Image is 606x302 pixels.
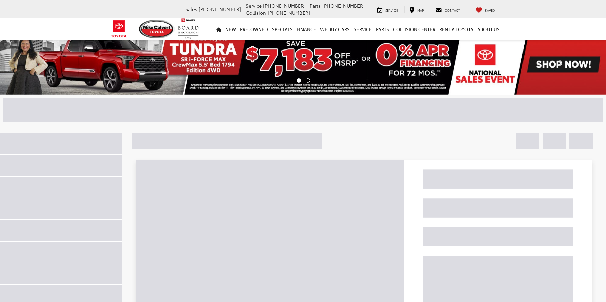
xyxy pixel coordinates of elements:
span: Parts [310,2,321,9]
a: About Us [475,18,502,40]
a: Contact [430,6,465,13]
span: [PHONE_NUMBER] [322,2,365,9]
span: [PHONE_NUMBER] [199,6,241,13]
span: Saved [485,8,495,12]
a: Service [352,18,374,40]
a: Specials [270,18,295,40]
span: [PHONE_NUMBER] [263,2,306,9]
a: Parts [374,18,391,40]
a: Map [404,6,429,13]
a: New [223,18,238,40]
img: Toyota [106,18,132,40]
a: Finance [295,18,318,40]
a: Rent a Toyota [437,18,475,40]
span: Service [385,8,398,12]
span: Service [246,2,262,9]
img: Mike Calvert Toyota [139,20,175,38]
a: Service [372,6,403,13]
span: Contact [445,8,460,12]
a: Collision Center [391,18,437,40]
a: WE BUY CARS [318,18,352,40]
span: Collision [246,9,266,16]
span: Sales [185,6,197,13]
span: Map [417,8,424,12]
a: Home [214,18,223,40]
span: [PHONE_NUMBER] [268,9,310,16]
a: Pre-Owned [238,18,270,40]
a: My Saved Vehicles [471,6,500,13]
